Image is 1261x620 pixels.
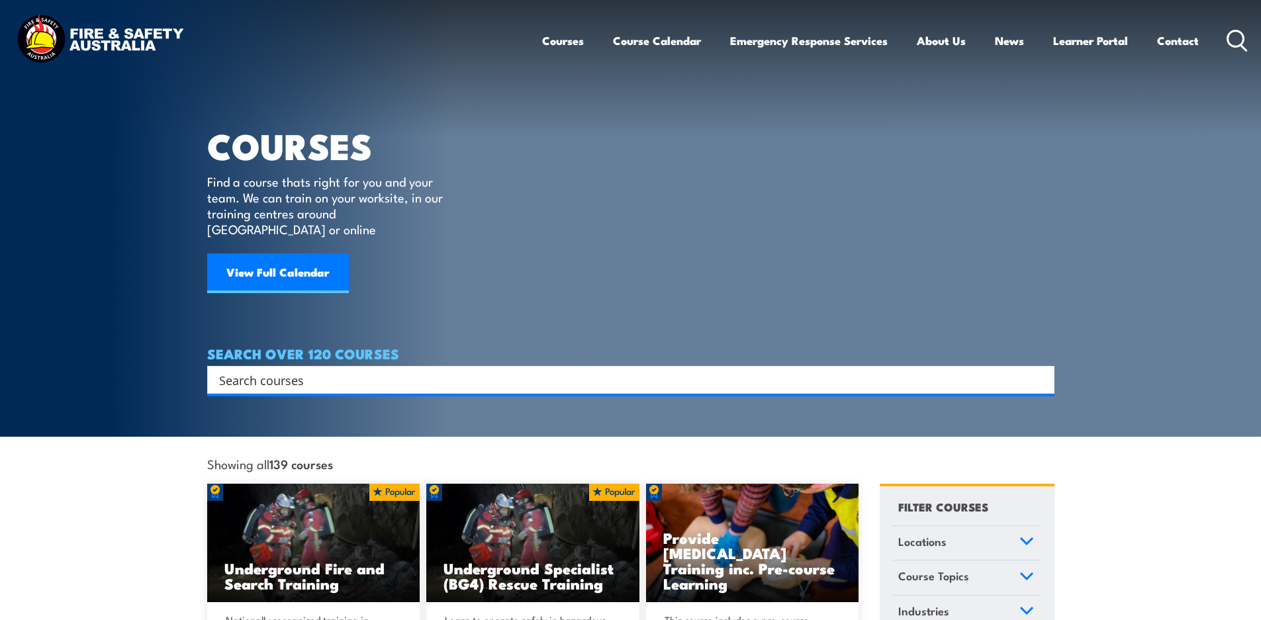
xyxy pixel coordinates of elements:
p: Find a course thats right for you and your team. We can train on your worksite, in our training c... [207,173,449,237]
a: Learner Portal [1053,23,1128,58]
a: Provide [MEDICAL_DATA] Training inc. Pre-course Learning [646,484,859,603]
a: About Us [917,23,966,58]
a: View Full Calendar [207,253,349,293]
a: Course Calendar [613,23,701,58]
img: Low Voltage Rescue and Provide CPR [646,484,859,603]
a: Courses [542,23,584,58]
button: Search magnifier button [1031,371,1050,389]
a: Underground Fire and Search Training [207,484,420,603]
h1: COURSES [207,130,462,161]
a: News [995,23,1024,58]
img: Underground mine rescue [207,484,420,603]
a: Underground Specialist (BG4) Rescue Training [426,484,639,603]
span: Locations [898,533,947,551]
strong: 139 courses [269,455,333,472]
h3: Provide [MEDICAL_DATA] Training inc. Pre-course Learning [663,530,842,591]
span: Industries [898,602,949,620]
span: Course Topics [898,567,969,585]
a: Locations [892,526,1040,560]
a: Course Topics [892,560,1040,595]
h3: Underground Fire and Search Training [224,560,403,591]
h3: Underground Specialist (BG4) Rescue Training [444,560,622,591]
input: Search input [219,370,1025,390]
form: Search form [222,371,1028,389]
span: Showing all [207,457,333,470]
h4: SEARCH OVER 120 COURSES [207,346,1054,361]
h4: FILTER COURSES [898,498,988,515]
a: Contact [1157,23,1199,58]
img: Underground mine rescue [426,484,639,603]
a: Emergency Response Services [730,23,888,58]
